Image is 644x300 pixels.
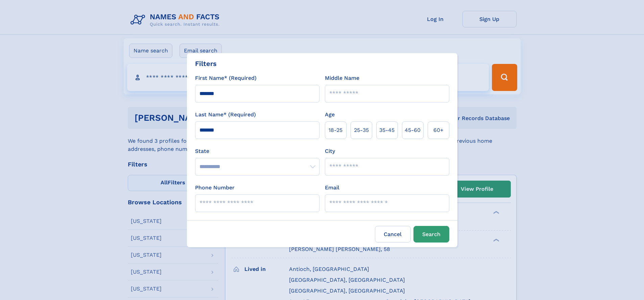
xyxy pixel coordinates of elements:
[354,126,369,134] span: 25‑35
[325,147,335,155] label: City
[405,126,421,134] span: 45‑60
[195,74,257,82] label: First Name* (Required)
[195,184,235,192] label: Phone Number
[325,111,335,119] label: Age
[195,111,256,119] label: Last Name* (Required)
[195,59,217,69] div: Filters
[413,226,449,243] button: Search
[195,147,319,155] label: State
[433,126,444,134] span: 60+
[325,184,339,192] label: Email
[375,226,411,243] label: Cancel
[379,126,395,134] span: 35‑45
[325,74,359,82] label: Middle Name
[329,126,342,134] span: 18‑25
